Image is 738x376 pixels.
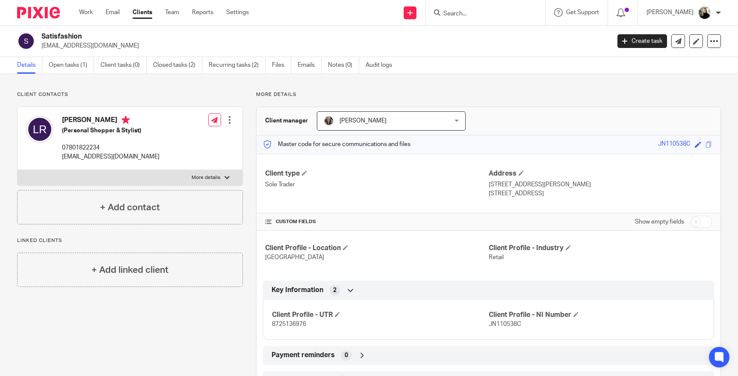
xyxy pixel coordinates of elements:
[62,126,159,135] h5: (Personal Shopper & Stylist)
[62,116,159,126] h4: [PERSON_NAME]
[226,8,249,17] a: Settings
[209,57,266,74] a: Recurring tasks (2)
[121,116,130,124] i: Primary
[265,116,308,125] h3: Client manager
[265,244,488,253] h4: Client Profile - Location
[79,8,93,17] a: Work
[489,244,712,253] h4: Client Profile - Industry
[698,6,711,20] img: %233%20-%20Judi%20-%20HeadshotPro.png
[49,57,94,74] a: Open tasks (1)
[658,140,691,149] div: JN110538C
[265,254,324,260] span: [GEOGRAPHIC_DATA]
[333,286,337,295] span: 2
[339,118,387,124] span: [PERSON_NAME]
[100,57,147,74] a: Client tasks (0)
[566,9,599,15] span: Get Support
[272,57,291,74] a: Files
[617,34,667,48] a: Create task
[489,310,705,319] h4: Client Profile - NI Number
[646,8,694,17] p: [PERSON_NAME]
[265,169,488,178] h4: Client type
[345,351,348,360] span: 0
[100,201,160,214] h4: + Add contact
[272,286,323,295] span: Key Information
[41,42,605,50] p: [EMAIL_ADDRESS][DOMAIN_NAME]
[62,143,159,152] p: 07801822234
[443,10,520,18] input: Search
[265,180,488,189] p: Sole Trader
[489,169,712,178] h4: Address
[256,91,721,98] p: More details
[324,116,334,126] img: Profile%20photo.jpg
[489,321,521,327] span: JN110538C
[153,57,202,74] a: Closed tasks (2)
[328,57,359,74] a: Notes (0)
[489,254,504,260] span: Retail
[635,218,684,226] label: Show empty fields
[192,8,213,17] a: Reports
[298,57,322,74] a: Emails
[62,152,159,161] p: [EMAIL_ADDRESS][DOMAIN_NAME]
[17,57,42,74] a: Details
[272,351,335,360] span: Payment reminders
[17,237,243,244] p: Linked clients
[17,7,60,18] img: Pixie
[489,180,712,189] p: [STREET_ADDRESS][PERSON_NAME]
[272,310,488,319] h4: Client Profile - UTR
[17,91,243,98] p: Client contacts
[192,174,220,181] p: More details
[17,32,35,50] img: svg%3E
[263,140,410,149] p: Master code for secure communications and files
[265,218,488,225] h4: CUSTOM FIELDS
[106,8,120,17] a: Email
[272,321,306,327] span: 8725136976
[489,189,712,198] p: [STREET_ADDRESS]
[92,263,168,277] h4: + Add linked client
[165,8,179,17] a: Team
[26,116,53,143] img: svg%3E
[133,8,152,17] a: Clients
[366,57,399,74] a: Audit logs
[41,32,492,41] h2: Satisfashion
